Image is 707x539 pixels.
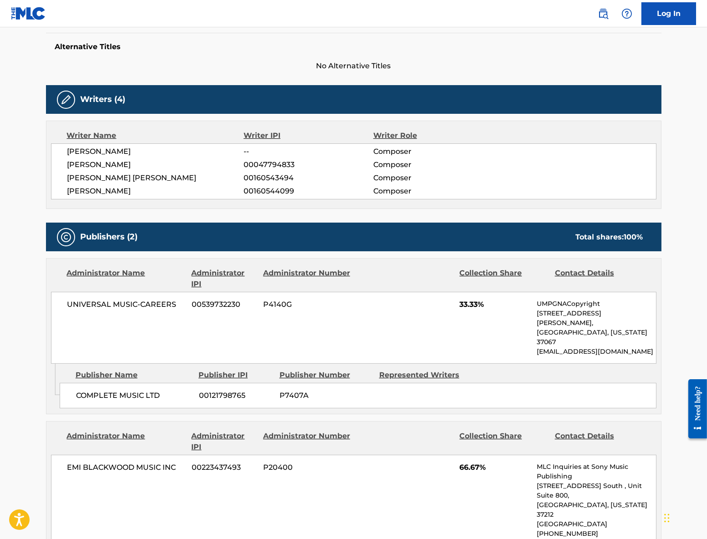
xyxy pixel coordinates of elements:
span: UNIVERSAL MUSIC-CAREERS [67,299,185,310]
span: 00160544099 [244,186,373,197]
div: Contact Details [555,431,643,453]
span: [PERSON_NAME] [67,186,244,197]
iframe: Resource Center [682,372,707,446]
span: [PERSON_NAME] [67,146,244,157]
div: Help [618,5,636,23]
img: help [621,8,632,19]
span: 00539732230 [192,299,256,310]
div: Collection Share [459,431,548,453]
span: COMPLETE MUSIC LTD [76,390,192,401]
div: Administrator Name [67,431,185,453]
p: MLC Inquiries at Sony Music Publishing [537,462,656,481]
div: Drag [664,504,670,532]
div: Publisher IPI [198,370,273,381]
span: No Alternative Titles [46,61,661,71]
span: [PERSON_NAME] [PERSON_NAME] [67,173,244,183]
div: Publisher Name [76,370,192,381]
img: MLC Logo [11,7,46,20]
a: Log In [641,2,696,25]
div: Total shares: [576,232,643,243]
span: 33.33% [459,299,530,310]
div: Contact Details [555,268,643,290]
img: search [598,8,609,19]
div: Publisher Number [280,370,372,381]
p: [STREET_ADDRESS] South , Unit Suite 800, [537,481,656,500]
div: Administrator Number [263,431,351,453]
div: Administrator Number [263,268,351,290]
img: Writers [61,94,71,105]
span: Composer [373,159,491,170]
span: 66.67% [459,462,530,473]
span: P20400 [263,462,351,473]
p: [GEOGRAPHIC_DATA], [US_STATE] 37212 [537,500,656,519]
span: P7407A [280,390,372,401]
div: Administrator Name [67,268,185,290]
p: [GEOGRAPHIC_DATA] [537,519,656,529]
span: Composer [373,186,491,197]
p: UMPGNACopyright [537,299,656,309]
p: [PHONE_NUMBER] [537,529,656,539]
div: Administrator IPI [192,431,256,453]
span: Composer [373,146,491,157]
span: 00223437493 [192,462,256,473]
span: 00047794833 [244,159,373,170]
h5: Writers (4) [81,94,126,105]
div: Writer IPI [244,130,373,141]
span: Composer [373,173,491,183]
span: 00160543494 [244,173,373,183]
p: [STREET_ADDRESS][PERSON_NAME], [537,309,656,328]
p: [GEOGRAPHIC_DATA], [US_STATE] 37067 [537,328,656,347]
p: [EMAIL_ADDRESS][DOMAIN_NAME] [537,347,656,356]
iframe: Chat Widget [661,495,707,539]
div: Writer Name [67,130,244,141]
div: Writer Role [373,130,491,141]
img: Publishers [61,232,71,243]
span: 100 % [624,233,643,241]
span: -- [244,146,373,157]
div: Collection Share [459,268,548,290]
div: Administrator IPI [192,268,256,290]
span: 00121798765 [199,390,273,401]
h5: Publishers (2) [81,232,138,242]
span: P4140G [263,299,351,310]
div: Represented Writers [379,370,472,381]
a: Public Search [594,5,612,23]
h5: Alternative Titles [55,42,652,51]
span: EMI BLACKWOOD MUSIC INC [67,462,185,473]
span: [PERSON_NAME] [67,159,244,170]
